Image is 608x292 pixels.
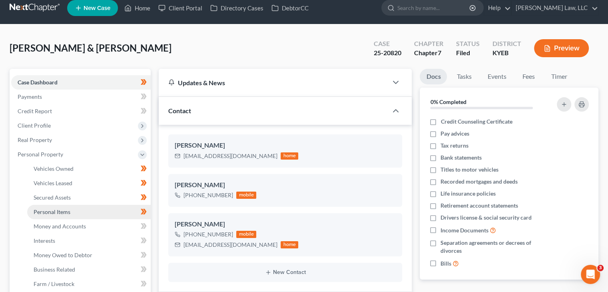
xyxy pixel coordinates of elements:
[544,69,573,84] a: Timer
[175,220,396,229] div: [PERSON_NAME]
[27,234,151,248] a: Interests
[236,231,256,238] div: mobile
[183,152,277,160] div: [EMAIL_ADDRESS][DOMAIN_NAME]
[420,69,447,84] a: Docs
[27,219,151,234] a: Money and Accounts
[534,39,589,57] button: Preview
[430,98,466,105] strong: 0% Completed
[34,223,86,230] span: Money and Accounts
[168,107,191,114] span: Contact
[492,48,521,58] div: KYEB
[168,78,378,87] div: Updates & News
[441,226,488,234] span: Income Documents
[183,230,233,238] div: [PHONE_NUMBER]
[281,152,298,160] div: home
[438,49,441,56] span: 7
[34,237,55,244] span: Interests
[397,0,470,15] input: Search by name...
[27,190,151,205] a: Secured Assets
[120,1,154,15] a: Home
[34,266,75,273] span: Business Related
[512,1,598,15] a: [PERSON_NAME] Law, LLC
[27,262,151,277] a: Business Related
[18,93,42,100] span: Payments
[456,39,480,48] div: Status
[34,165,74,172] span: Vehicles Owned
[11,75,151,90] a: Case Dashboard
[154,1,206,15] a: Client Portal
[34,252,92,258] span: Money Owed to Debtor
[374,48,401,58] div: 25-20820
[236,192,256,199] div: mobile
[27,277,151,291] a: Farm / Livestock
[175,269,396,276] button: New Contact
[11,104,151,118] a: Credit Report
[175,141,396,150] div: [PERSON_NAME]
[374,39,401,48] div: Case
[516,69,541,84] a: Fees
[441,260,451,268] span: Bills
[267,1,313,15] a: DebtorCC
[11,90,151,104] a: Payments
[27,162,151,176] a: Vehicles Owned
[34,280,74,287] span: Farm / Livestock
[441,118,512,126] span: Credit Counseling Certificate
[597,265,604,271] span: 3
[414,48,443,58] div: Chapter
[441,166,498,174] span: Titles to motor vehicles
[441,239,547,255] span: Separation agreements or decrees of divorces
[18,108,52,114] span: Credit Report
[492,39,521,48] div: District
[34,180,72,186] span: Vehicles Leased
[581,265,600,284] iframe: Intercom live chat
[84,5,110,11] span: New Case
[27,248,151,262] a: Money Owed to Debtor
[183,241,277,249] div: [EMAIL_ADDRESS][DOMAIN_NAME]
[206,1,267,15] a: Directory Cases
[34,194,71,201] span: Secured Assets
[414,39,443,48] div: Chapter
[481,69,512,84] a: Events
[27,176,151,190] a: Vehicles Leased
[18,151,63,158] span: Personal Property
[10,42,171,54] span: [PERSON_NAME] & [PERSON_NAME]
[441,178,518,186] span: Recorded mortgages and deeds
[18,122,51,129] span: Client Profile
[18,79,58,86] span: Case Dashboard
[450,69,478,84] a: Tasks
[441,154,482,162] span: Bank statements
[441,202,518,210] span: Retirement account statements
[456,48,480,58] div: Filed
[175,180,396,190] div: [PERSON_NAME]
[441,142,468,150] span: Tax returns
[281,241,298,248] div: home
[183,191,233,199] div: [PHONE_NUMBER]
[34,208,70,215] span: Personal Items
[441,190,496,198] span: Life insurance policies
[441,214,532,222] span: Drivers license & social security card
[484,1,511,15] a: Help
[27,205,151,219] a: Personal Items
[18,136,52,143] span: Real Property
[441,130,469,138] span: Pay advices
